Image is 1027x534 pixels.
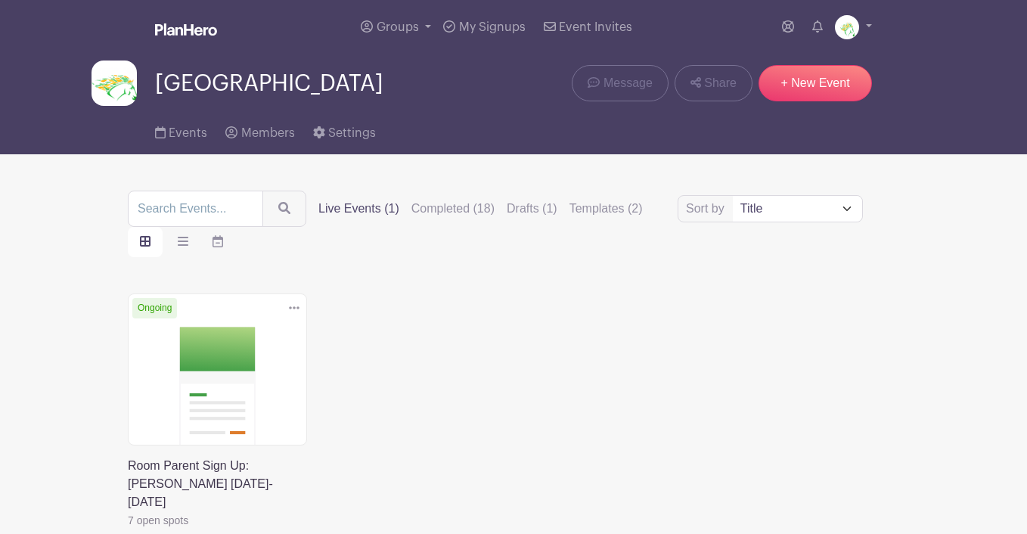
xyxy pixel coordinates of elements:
span: Settings [328,127,376,139]
span: Members [241,127,295,139]
img: Screen%20Shot%202023-09-28%20at%203.51.11%20PM.png [835,15,859,39]
span: Event Invites [559,21,632,33]
span: Share [704,74,737,92]
a: + New Event [759,65,872,101]
span: My Signups [459,21,526,33]
img: Screen%20Shot%202023-09-28%20at%203.51.11%20PM.png [92,61,137,106]
span: Groups [377,21,419,33]
a: Message [572,65,668,101]
span: [GEOGRAPHIC_DATA] [155,71,383,96]
span: Message [603,74,653,92]
input: Search Events... [128,191,263,227]
label: Sort by [686,200,729,218]
a: Share [675,65,752,101]
label: Drafts (1) [507,200,557,218]
img: logo_white-6c42ec7e38ccf1d336a20a19083b03d10ae64f83f12c07503d8b9e83406b4c7d.svg [155,23,217,36]
span: Events [169,127,207,139]
label: Templates (2) [569,200,643,218]
a: Members [225,106,294,154]
div: filters [318,200,643,218]
a: Events [155,106,207,154]
a: Settings [313,106,376,154]
label: Completed (18) [411,200,495,218]
label: Live Events (1) [318,200,399,218]
div: order and view [128,227,235,257]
